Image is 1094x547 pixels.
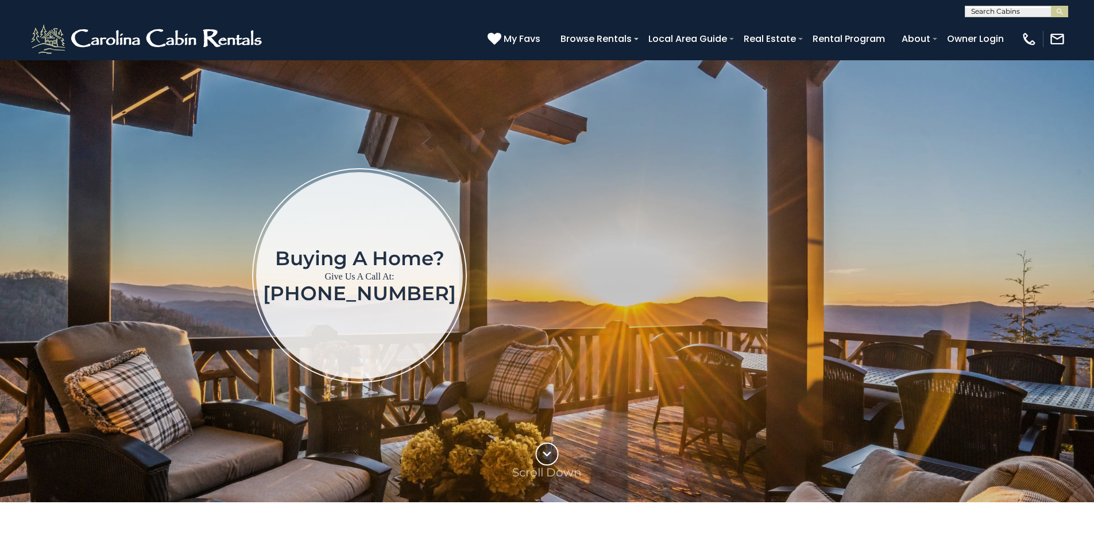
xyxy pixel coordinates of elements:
img: mail-regular-white.png [1049,31,1065,47]
img: White-1-2.png [29,22,267,56]
a: Browse Rentals [555,29,637,49]
h1: Buying a home? [263,248,456,269]
img: phone-regular-white.png [1021,31,1037,47]
a: Local Area Guide [643,29,733,49]
a: About [896,29,936,49]
a: My Favs [488,32,543,46]
a: Real Estate [738,29,802,49]
a: Rental Program [807,29,891,49]
p: Give Us A Call At: [263,269,456,285]
a: Owner Login [941,29,1010,49]
span: My Favs [504,32,540,46]
a: [PHONE_NUMBER] [263,281,456,305]
iframe: New Contact Form [652,121,1027,430]
p: Scroll Down [512,465,582,479]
